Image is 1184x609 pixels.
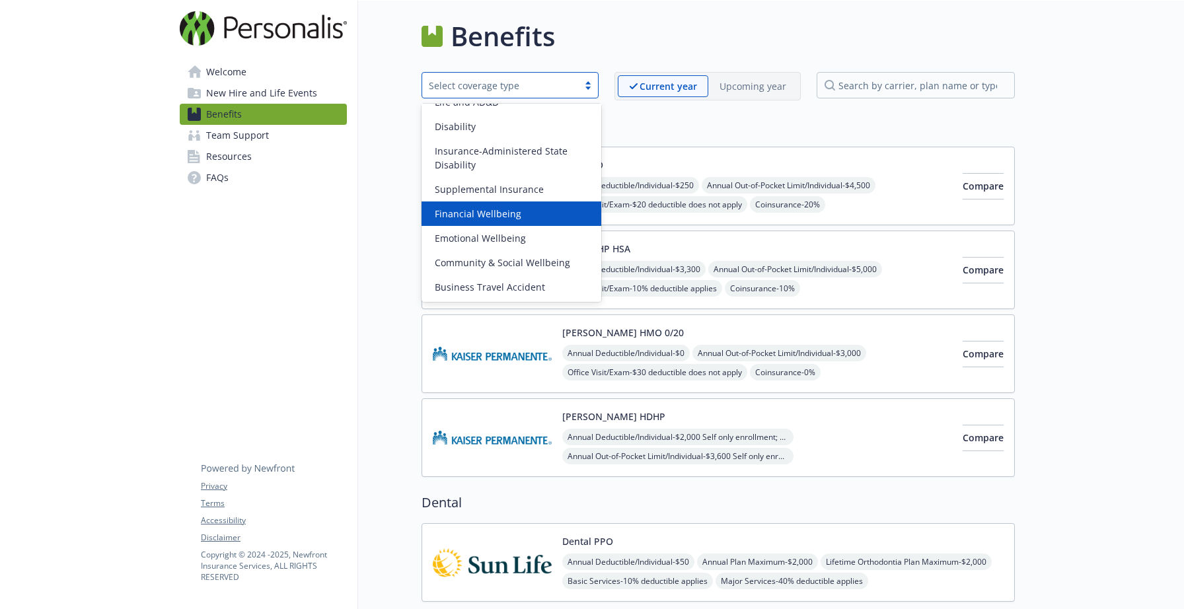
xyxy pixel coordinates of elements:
span: Major Services - 40% deductible applies [716,573,868,589]
span: Coinsurance - 20% [750,196,825,213]
p: Copyright © 2024 - 2025 , Newfront Insurance Services, ALL RIGHTS RESERVED [201,549,346,583]
span: FAQs [206,167,229,188]
span: Annual Out-of-Pocket Limit/Individual - $3,600 Self only enrollment; $3,600 for any one member wi... [562,448,794,464]
h2: Dental [422,493,1015,513]
span: Community & Social Wellbeing [435,256,570,269]
span: Annual Deductible/Individual - $250 [562,177,699,194]
span: Emotional Wellbeing [435,231,526,245]
span: Compare [963,180,1004,192]
span: Office Visit/Exam - $30 deductible does not apply [562,364,747,380]
a: FAQs [180,167,347,188]
img: Sun Life Financial carrier logo [433,534,552,591]
span: Compare [963,347,1004,360]
div: Select coverage type [429,79,572,92]
span: Insurance-Administered State Disability [435,144,593,172]
button: Compare [963,173,1004,199]
a: Welcome [180,61,347,83]
span: Annual Out-of-Pocket Limit/Individual - $4,500 [702,177,875,194]
p: Current year [640,79,697,93]
span: Benefits [206,104,242,125]
a: Accessibility [201,515,346,526]
span: Annual Out-of-Pocket Limit/Individual - $5,000 [708,261,882,277]
span: Office Visit/Exam - $20 deductible does not apply [562,196,747,213]
span: Annual Deductible/Individual - $50 [562,554,694,570]
span: Lifetime Orthodontia Plan Maximum - $2,000 [821,554,992,570]
span: Coinsurance - 0% [750,364,821,380]
span: Annual Out-of-Pocket Limit/Individual - $3,000 [692,345,866,361]
a: New Hire and Life Events [180,83,347,104]
span: Welcome [206,61,246,83]
span: Annual Plan Maximum - $2,000 [697,554,818,570]
button: [PERSON_NAME] HMO 0/20 [562,326,684,340]
button: Compare [963,425,1004,451]
a: Team Support [180,125,347,146]
button: Dental PPO [562,534,613,548]
span: Financial Wellbeing [435,207,521,221]
span: Business Travel Accident [435,280,545,294]
span: Supplemental Insurance [435,182,544,196]
a: Disclaimer [201,532,346,544]
button: Compare [963,341,1004,367]
span: Basic Services - 10% deductible applies [562,573,713,589]
span: Resources [206,146,252,167]
img: Kaiser Permanente Insurance Company carrier logo [433,410,552,466]
span: Compare [963,431,1004,444]
img: Kaiser Permanente Insurance Company carrier logo [433,326,552,382]
span: Annual Deductible/Individual - $3,300 [562,261,706,277]
p: Upcoming year [720,79,786,93]
span: Annual Deductible/Individual - $2,000 Self only enrollment; $3,300 for any one member within a fa... [562,429,794,445]
span: Office Visit/Exam - 10% deductible applies [562,280,722,297]
span: Annual Deductible/Individual - $0 [562,345,690,361]
h2: Medical [422,116,1015,136]
span: Coinsurance - 10% [725,280,800,297]
button: Compare [963,257,1004,283]
span: Disability [435,120,476,133]
h1: Benefits [451,17,555,56]
a: Resources [180,146,347,167]
span: Compare [963,264,1004,276]
span: Team Support [206,125,269,146]
a: Terms [201,497,346,509]
a: Benefits [180,104,347,125]
input: search by carrier, plan name or type [817,72,1015,98]
a: Privacy [201,480,346,492]
span: New Hire and Life Events [206,83,317,104]
button: [PERSON_NAME] HDHP [562,410,665,423]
